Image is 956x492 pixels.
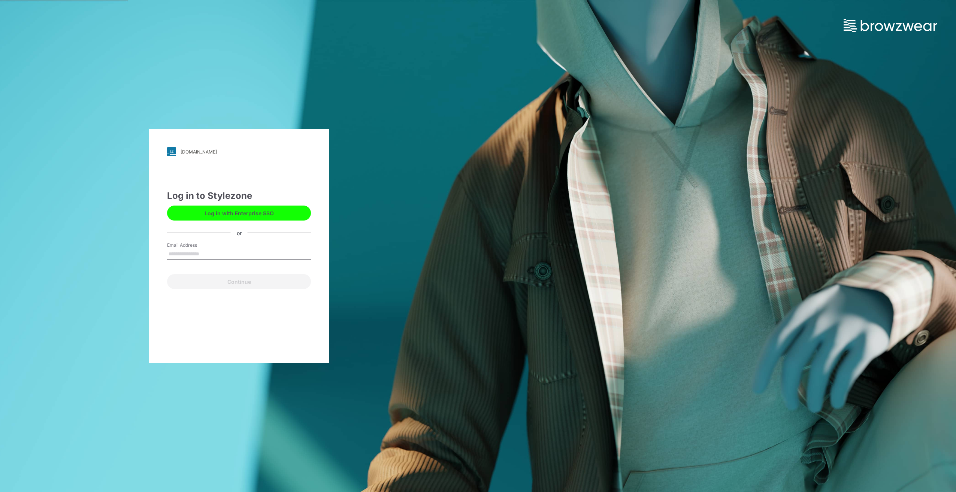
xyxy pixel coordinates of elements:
[231,229,248,237] div: or
[167,147,176,156] img: svg+xml;base64,PHN2ZyB3aWR0aD0iMjgiIGhlaWdodD0iMjgiIHZpZXdCb3g9IjAgMCAyOCAyOCIgZmlsbD0ibm9uZSIgeG...
[167,189,311,203] div: Log in to Stylezone
[167,147,311,156] a: [DOMAIN_NAME]
[844,19,937,32] img: browzwear-logo.73288ffb.svg
[167,242,220,249] label: Email Address
[181,149,217,155] div: [DOMAIN_NAME]
[167,206,311,221] button: Log in with Enterprise SSO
